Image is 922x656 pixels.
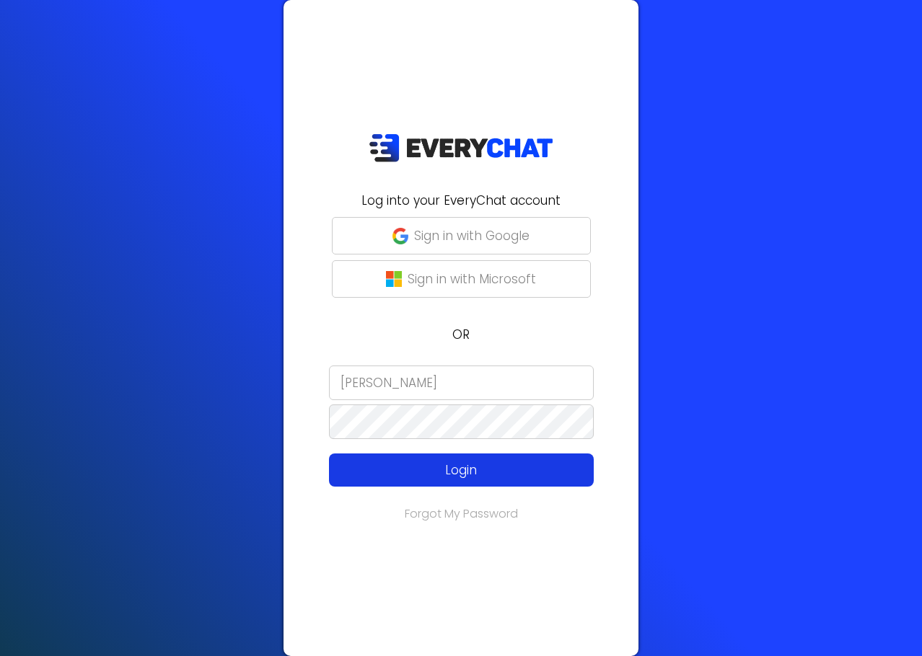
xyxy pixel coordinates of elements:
img: google-g.png [392,228,408,244]
button: Sign in with Microsoft [332,260,591,298]
button: Sign in with Google [332,217,591,254]
p: OR [292,325,630,344]
button: Login [329,453,594,487]
input: Email [329,365,594,400]
p: Sign in with Google [414,226,530,245]
img: EveryChat_logo_dark.png [369,133,553,163]
a: Forgot My Password [405,505,518,522]
p: Sign in with Microsoft [408,270,536,288]
img: microsoft-logo.png [386,271,402,287]
h2: Log into your EveryChat account [292,191,630,210]
p: Login [356,461,567,479]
